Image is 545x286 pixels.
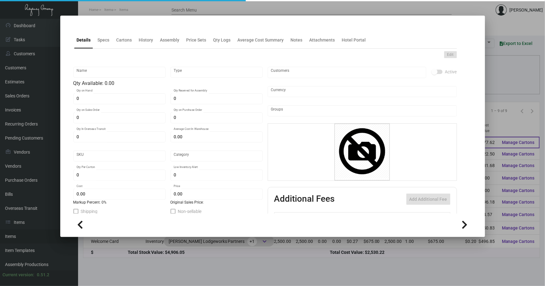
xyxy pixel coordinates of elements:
[2,272,34,278] div: Current version:
[271,108,453,113] input: Add new..
[160,37,180,43] div: Assembly
[445,68,457,76] span: Active
[342,37,366,43] div: Hotel Portal
[447,52,454,57] span: Edit
[98,37,110,43] div: Specs
[139,37,153,43] div: History
[213,37,231,43] div: Qty Logs
[406,194,450,205] button: Add Additional Fee
[81,208,98,215] span: Shipping
[116,37,132,43] div: Cartons
[409,197,447,202] span: Add Additional Fee
[444,51,457,58] button: Edit
[293,213,363,224] th: Type
[73,80,263,87] div: Qty Available: 0.00
[274,194,335,205] h2: Additional Fees
[238,37,284,43] div: Average Cost Summary
[363,213,389,224] th: Cost
[274,213,293,224] th: Active
[271,70,423,75] input: Add new..
[291,37,303,43] div: Notes
[37,272,49,278] div: 0.51.2
[186,37,206,43] div: Price Sets
[414,213,443,224] th: Price type
[310,37,335,43] div: Attachments
[389,213,414,224] th: Price
[77,37,91,43] div: Details
[178,208,202,215] span: Non-sellable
